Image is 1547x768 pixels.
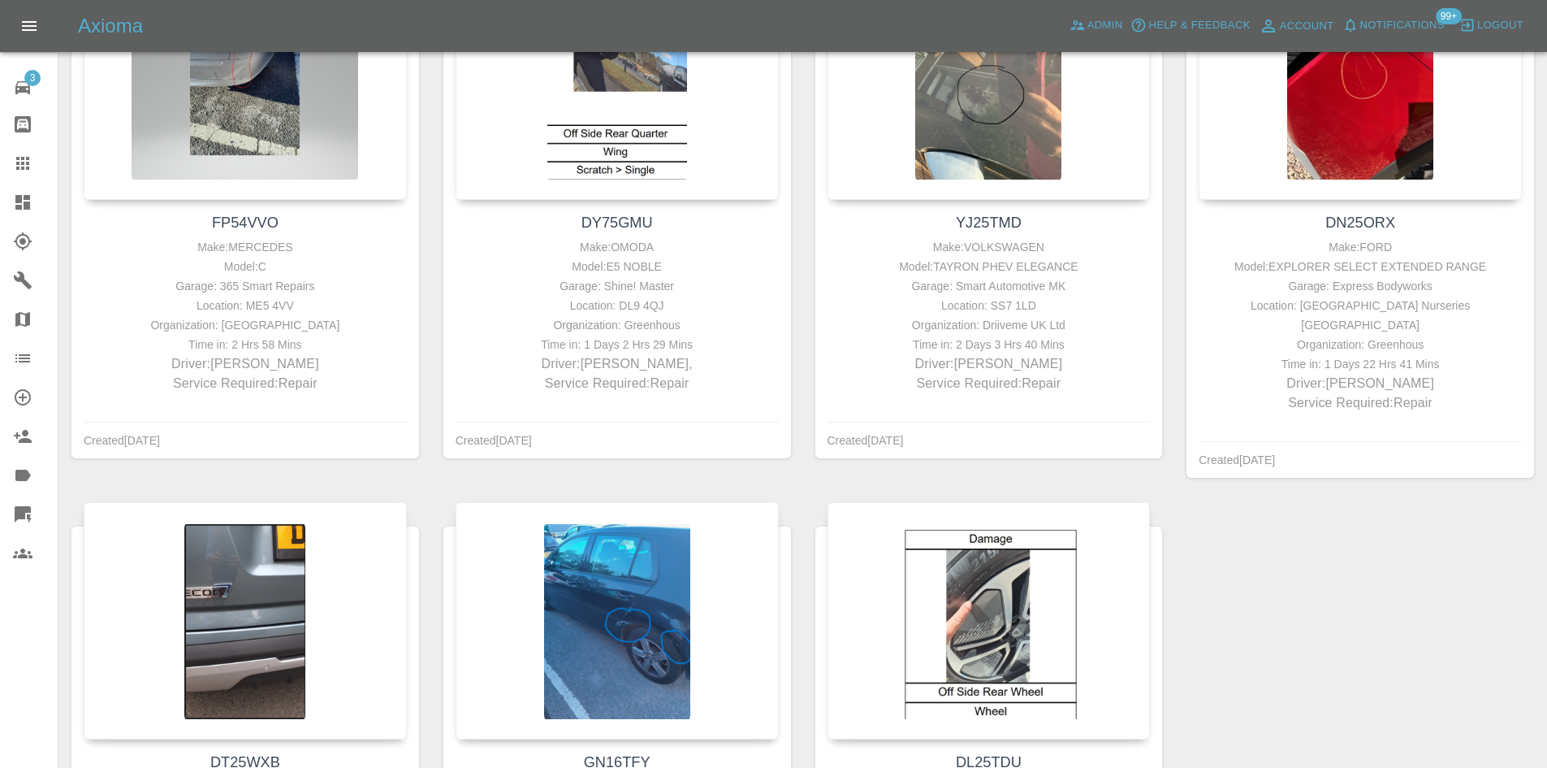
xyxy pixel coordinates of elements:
[1203,354,1518,374] div: Time in: 1 Days 22 Hrs 41 Mins
[88,296,403,315] div: Location: ME5 4VV
[1477,16,1523,35] span: Logout
[456,431,532,450] div: Created [DATE]
[88,354,403,374] p: Driver: [PERSON_NAME]
[1203,276,1518,296] div: Garage: Express Bodyworks
[832,374,1147,393] p: Service Required: Repair
[1126,13,1254,38] button: Help & Feedback
[1280,17,1334,36] span: Account
[460,296,775,315] div: Location: DL9 4QJ
[212,215,279,231] a: FP54VVO
[78,13,143,39] h5: Axioma
[1203,393,1518,413] p: Service Required: Repair
[1325,215,1395,231] a: DN25ORX
[832,276,1147,296] div: Garage: Smart Automotive MK
[1338,13,1449,38] button: Notifications
[581,215,653,231] a: DY75GMU
[1199,450,1275,470] div: Created [DATE]
[1148,16,1250,35] span: Help & Feedback
[1203,257,1518,276] div: Model: EXPLORER SELECT EXTENDED RANGE
[460,374,775,393] p: Service Required: Repair
[24,70,41,86] span: 3
[460,354,775,374] p: Driver: [PERSON_NAME],
[956,215,1022,231] a: YJ25TMD
[84,431,160,450] div: Created [DATE]
[832,257,1147,276] div: Model: TAYRON PHEV ELEGANCE
[1203,335,1518,354] div: Organization: Greenhous
[460,257,775,276] div: Model: E5 NOBLE
[88,335,403,354] div: Time in: 2 Hrs 58 Mins
[460,237,775,257] div: Make: OMODA
[1065,13,1127,38] a: Admin
[1203,374,1518,393] p: Driver: [PERSON_NAME]
[1087,16,1123,35] span: Admin
[88,315,403,335] div: Organization: [GEOGRAPHIC_DATA]
[832,296,1147,315] div: Location: SS7 1LD
[828,431,904,450] div: Created [DATE]
[88,374,403,393] p: Service Required: Repair
[460,335,775,354] div: Time in: 1 Days 2 Hrs 29 Mins
[10,7,49,46] button: Open drawer
[832,354,1147,374] p: Driver: [PERSON_NAME]
[88,237,403,257] div: Make: MERCEDES
[1255,13,1338,39] a: Account
[1436,8,1462,24] span: 99+
[88,257,403,276] div: Model: C
[832,335,1147,354] div: Time in: 2 Days 3 Hrs 40 Mins
[460,315,775,335] div: Organization: Greenhous
[1455,13,1528,38] button: Logout
[1203,296,1518,335] div: Location: [GEOGRAPHIC_DATA] Nurseries [GEOGRAPHIC_DATA]
[832,237,1147,257] div: Make: VOLKSWAGEN
[460,276,775,296] div: Garage: Shine! Master
[1360,16,1445,35] span: Notifications
[88,276,403,296] div: Garage: 365 Smart Repairs
[1203,237,1518,257] div: Make: FORD
[832,315,1147,335] div: Organization: Driiveme UK Ltd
